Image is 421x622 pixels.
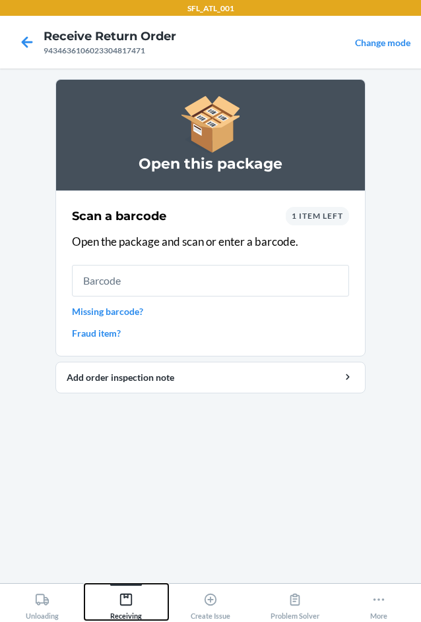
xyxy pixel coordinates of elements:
[191,587,230,620] div: Create Issue
[370,587,387,620] div: More
[168,584,253,620] button: Create Issue
[72,326,349,340] a: Fraud item?
[55,362,366,393] button: Add order inspection note
[292,211,343,221] span: 1 item left
[67,370,354,384] div: Add order inspection note
[72,304,349,318] a: Missing barcode?
[72,233,349,250] p: Open the package and scan or enter a barcode.
[271,587,319,620] div: Problem Solver
[337,584,421,620] button: More
[44,45,176,57] div: 9434636106023304817471
[44,28,176,45] h4: Receive Return Order
[253,584,337,620] button: Problem Solver
[187,3,234,14] p: SFL_ATL_001
[84,584,169,620] button: Receiving
[72,208,166,225] h2: Scan a barcode
[110,587,142,620] div: Receiving
[72,154,349,175] h3: Open this package
[355,37,410,48] a: Change mode
[72,265,349,297] input: Barcode
[26,587,59,620] div: Unloading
